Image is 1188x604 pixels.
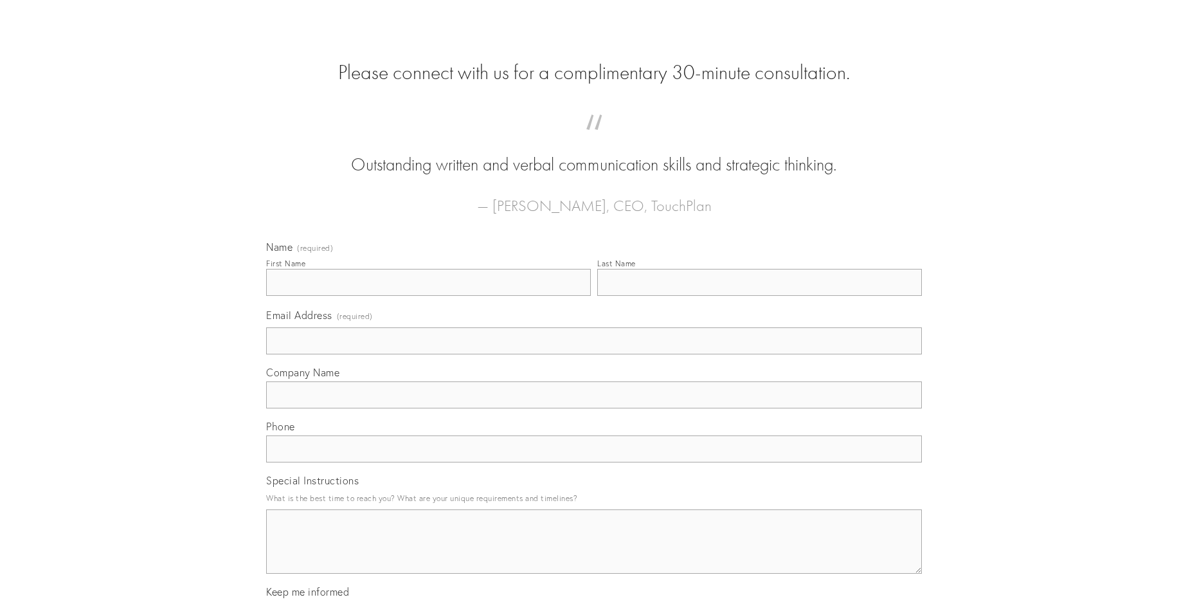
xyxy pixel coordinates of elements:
p: What is the best time to reach you? What are your unique requirements and timelines? [266,490,922,507]
span: Email Address [266,309,332,322]
h2: Please connect with us for a complimentary 30-minute consultation. [266,60,922,85]
div: Last Name [597,259,636,268]
figcaption: — [PERSON_NAME], CEO, TouchPlan [287,178,901,219]
span: Special Instructions [266,474,359,487]
span: (required) [337,307,373,325]
span: Name [266,241,292,253]
span: (required) [297,244,333,252]
span: Phone [266,420,295,433]
div: First Name [266,259,305,268]
span: Keep me informed [266,585,349,598]
span: “ [287,127,901,152]
span: Company Name [266,366,339,379]
blockquote: Outstanding written and verbal communication skills and strategic thinking. [287,127,901,178]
